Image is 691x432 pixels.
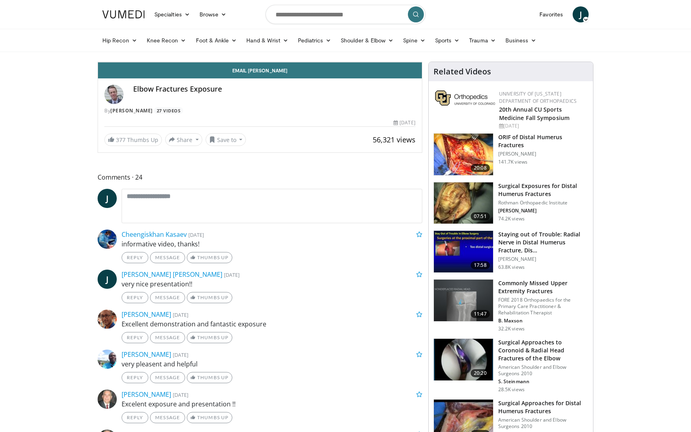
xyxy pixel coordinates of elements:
[98,270,117,289] a: J
[573,6,589,22] a: J
[122,399,422,409] p: Excelent exposure and presentation !!
[150,332,185,343] a: Message
[471,369,490,377] span: 20:20
[433,338,588,393] a: 20:20 Surgical Approaches to Coronoid & Radial Head Fractures of the Elbow American Shoulder and ...
[173,351,188,358] small: [DATE]
[122,270,222,279] a: [PERSON_NAME] [PERSON_NAME]
[498,386,525,393] p: 28.5K views
[116,136,126,144] span: 377
[206,133,246,146] button: Save to
[464,32,501,48] a: Trauma
[498,208,588,214] p: [PERSON_NAME]
[142,32,191,48] a: Knee Recon
[98,32,142,48] a: Hip Recon
[498,151,588,157] p: [PERSON_NAME]
[122,412,148,423] a: Reply
[188,231,204,238] small: [DATE]
[433,230,588,273] a: 17:58 Staying out of Trouble: Radial Nerve in Distal Humerus Fracture, Dis… [PERSON_NAME] 63.8K v...
[435,90,495,106] img: 355603a8-37da-49b6-856f-e00d7e9307d3.png.150x105_q85_autocrop_double_scale_upscale_version-0.2.png
[434,280,493,321] img: b2c65235-e098-4cd2-ab0f-914df5e3e270.150x105_q85_crop-smart_upscale.jpg
[336,32,398,48] a: Shoulder & Elbow
[191,32,242,48] a: Foot & Ankle
[433,182,588,224] a: 07:51 Surgical Exposures for Distal Humerus Fractures Rothman Orthopaedic Institute [PERSON_NAME]...
[104,107,415,114] div: By
[373,135,415,144] span: 56,321 views
[98,230,117,249] img: Avatar
[430,32,465,48] a: Sports
[266,5,425,24] input: Search topics, interventions
[122,332,148,343] a: Reply
[398,32,430,48] a: Spine
[471,310,490,318] span: 11:47
[104,85,124,104] img: Avatar
[150,372,185,383] a: Message
[122,350,171,359] a: [PERSON_NAME]
[498,216,525,222] p: 74.2K views
[150,412,185,423] a: Message
[434,231,493,272] img: Q2xRg7exoPLTwO8X4xMDoxOjB1O8AjAz_1.150x105_q85_crop-smart_upscale.jpg
[187,372,232,383] a: Thumbs Up
[498,297,588,316] p: FORE 2018 Orthopaedics for the Primary Care Practitioner & Rehabilitation Therapist
[498,230,588,254] h3: Staying out of Trouble: Radial Nerve in Distal Humerus Fracture, Dis…
[224,271,240,278] small: [DATE]
[433,279,588,332] a: 11:47 Commonly Missed Upper Extremity Fractures FORE 2018 Orthopaedics for the Primary Care Pract...
[433,67,491,76] h4: Related Videos
[498,182,588,198] h3: Surgical Exposures for Distal Humerus Fractures
[498,378,588,385] p: S. Steinmann
[498,264,525,270] p: 63.8K views
[433,133,588,176] a: 20:08 ORIF of Distal Humerus Fractures [PERSON_NAME] 141.7K views
[498,364,588,377] p: American Shoulder and Elbow Surgeons 2010
[122,279,422,289] p: very nice presentation!!
[498,159,527,165] p: 141.7K views
[187,412,232,423] a: Thumbs Up
[498,326,525,332] p: 32.2K views
[122,239,422,249] p: informative video, thanks!
[98,390,117,409] img: Avatar
[187,332,232,343] a: Thumbs Up
[150,6,195,22] a: Specialties
[122,319,422,329] p: Excellent demonstration and fantastic exposure
[187,292,232,303] a: Thumbs Up
[242,32,293,48] a: Hand & Wrist
[187,252,232,263] a: Thumbs Up
[122,390,171,399] a: [PERSON_NAME]
[393,119,415,126] div: [DATE]
[98,189,117,208] span: J
[499,122,587,130] div: [DATE]
[98,310,117,329] img: Avatar
[498,279,588,295] h3: Commonly Missed Upper Extremity Fractures
[434,339,493,380] img: stein2_1.png.150x105_q85_crop-smart_upscale.jpg
[110,107,153,114] a: [PERSON_NAME]
[471,212,490,220] span: 07:51
[498,200,588,206] p: Rothman Orthopaedic Institute
[498,256,588,262] p: [PERSON_NAME]
[122,252,148,263] a: Reply
[150,252,185,263] a: Message
[498,318,588,324] p: B. Maxson
[122,372,148,383] a: Reply
[122,359,422,369] p: very pleasent and helpful
[165,133,202,146] button: Share
[498,417,588,430] p: American Shoulder and Elbow Surgeons 2010
[471,261,490,269] span: 17:58
[471,164,490,172] span: 20:08
[122,292,148,303] a: Reply
[499,90,577,104] a: University of [US_STATE] Department of Orthopaedics
[122,230,187,239] a: Cheengiskhan Kasaev
[434,182,493,224] img: 70322_0000_3.png.150x105_q85_crop-smart_upscale.jpg
[498,399,588,415] h3: Surgical Approaches for Distal Humerus Fractures
[173,391,188,398] small: [DATE]
[150,292,185,303] a: Message
[501,32,541,48] a: Business
[498,338,588,362] h3: Surgical Approaches to Coronoid & Radial Head Fractures of the Elbow
[154,107,183,114] a: 27 Videos
[535,6,568,22] a: Favorites
[102,10,145,18] img: VuMedi Logo
[98,62,422,78] a: Email [PERSON_NAME]
[122,310,171,319] a: [PERSON_NAME]
[499,106,569,122] a: 20th Annual CU Sports Medicine Fall Symposium
[98,172,422,182] span: Comments 24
